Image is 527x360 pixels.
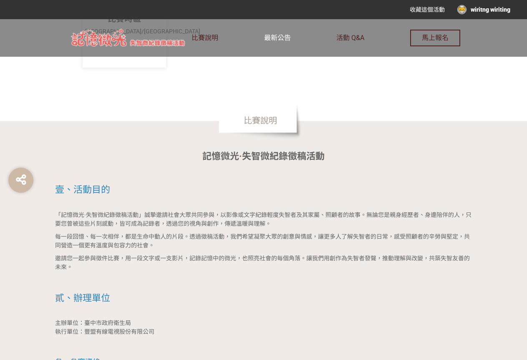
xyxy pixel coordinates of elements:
span: 每一段回憶、每一次相伴，都是生命中動人的片段。透過徵稿活動，我們希望凝聚大眾的創意與情感，讓更多人了解失智者的日常，感受照顧者的辛勞與堅定，共同營造一個更有溫度與包容力的社會。 [55,233,470,249]
span: 貳、辦理單位 [55,293,110,303]
span: 比賽說明 [192,34,218,42]
span: 邀請您一起參與徵件比賽，用一段文字或一支影片，記錄記憶中的微光，也照亮社會的每個角落。讓我們用創作為失智者發聲，推動理解與改變，共築失智友善的未來。 [55,255,470,270]
span: 執行單位：豐盟有線電視股份有限公司 [55,328,154,335]
a: 活動 Q&A [336,19,364,57]
a: 最新公告 [264,19,291,57]
span: 「記憶微光·失智微紀錄徵稿活動」誠摯邀請社會大眾共同參與，以影像或文字紀錄輕度失智者及其家屬、照顧者的故事。無論您是親身經歷者、身邊陪伴的人，只要您曾被這些片刻感動，皆可成為記錄者，透過您的視角... [55,211,472,227]
img: 記憶微光．失智微紀錄徵稿活動 [67,28,192,49]
span: 比賽說明 [219,102,302,139]
a: 比賽說明 [192,19,218,57]
span: 壹、活動目的 [55,184,110,195]
strong: 記憶微光·失智微紀錄徵稿活動 [202,151,325,161]
span: 活動 Q&A [336,34,364,42]
span: 主辦單位：臺中市政府衛生局 [55,320,131,326]
button: 馬上報名 [410,30,460,46]
span: 最新公告 [264,34,291,42]
span: 馬上報名 [422,34,449,42]
span: 收藏這個活動 [410,6,445,13]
